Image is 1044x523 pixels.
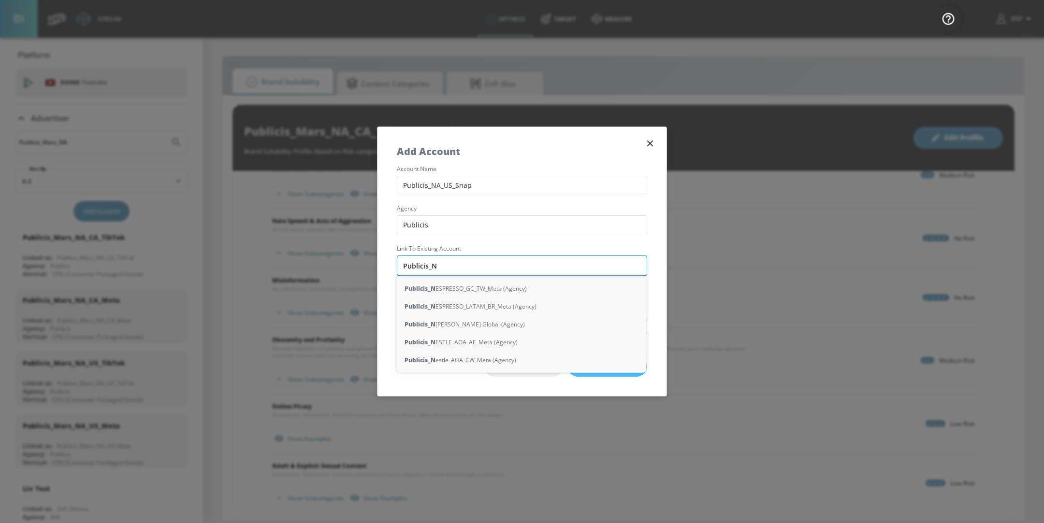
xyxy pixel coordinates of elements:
strong: Publicis_N [405,301,435,311]
input: Enter agency name [397,215,647,234]
strong: Publicis_N [405,337,435,347]
label: Link to Existing Account [397,246,647,252]
div: estle_AOA_CW_Meta (Agency) [397,351,647,369]
strong: Publicis_N [405,283,435,294]
strong: Publicis_N [405,319,435,329]
div: ESTLE_AOA_AE_Meta (Agency) [397,333,647,351]
strong: Publicis_N [405,355,435,365]
label: account name [397,166,647,172]
div: ESPRESSO_GC_TW_Meta (Agency) [397,280,647,297]
label: agency [397,206,647,212]
input: Enter account name [397,255,647,276]
button: Open Resource Center [935,5,962,32]
input: Enter account name [397,176,647,195]
div: [PERSON_NAME] Global (Agency) [397,315,647,333]
div: ESPRESSO_LATAM_BR_Meta (Agency) [397,297,647,315]
h5: Add Account [397,146,460,156]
